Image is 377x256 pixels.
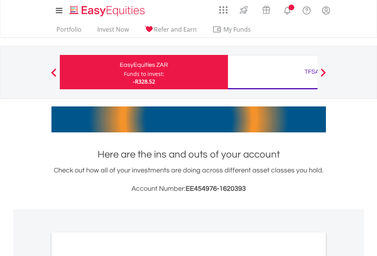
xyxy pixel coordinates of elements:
[316,72,331,80] button: Next
[51,106,326,132] img: EasyMortage Promotion Banner
[94,26,132,37] a: Invest Now
[237,4,250,16] img: thrive-v2.svg
[255,2,278,16] a: Vouchers
[297,2,316,17] a: FAQ's and Support
[154,25,197,34] span: Refer and Earn
[186,185,246,192] span: EE454976-1620393
[67,2,148,17] a: Home page
[212,24,262,34] span: My Funds
[278,2,297,17] a: Notifications
[53,26,85,37] a: Portfolio
[260,4,273,16] img: vouchers-v2.svg
[68,5,148,17] img: EasyEquities_Logo.png
[214,2,233,14] a: AppsGrid
[124,70,164,78] div: Funds to invest:
[316,2,336,19] a: My Profile
[51,184,326,194] h3: Account Number:
[219,6,228,14] img: grid-menu-icon.svg
[141,26,200,37] a: Refer and Earn
[46,72,61,80] button: Previous
[51,165,326,194] div: Check out how all of your investments are doing across different asset classes you hold.
[64,60,223,70] div: EasyEquities ZAR
[51,148,326,161] h1: Here are the ins and outs of your account
[133,78,155,85] span: -R328.52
